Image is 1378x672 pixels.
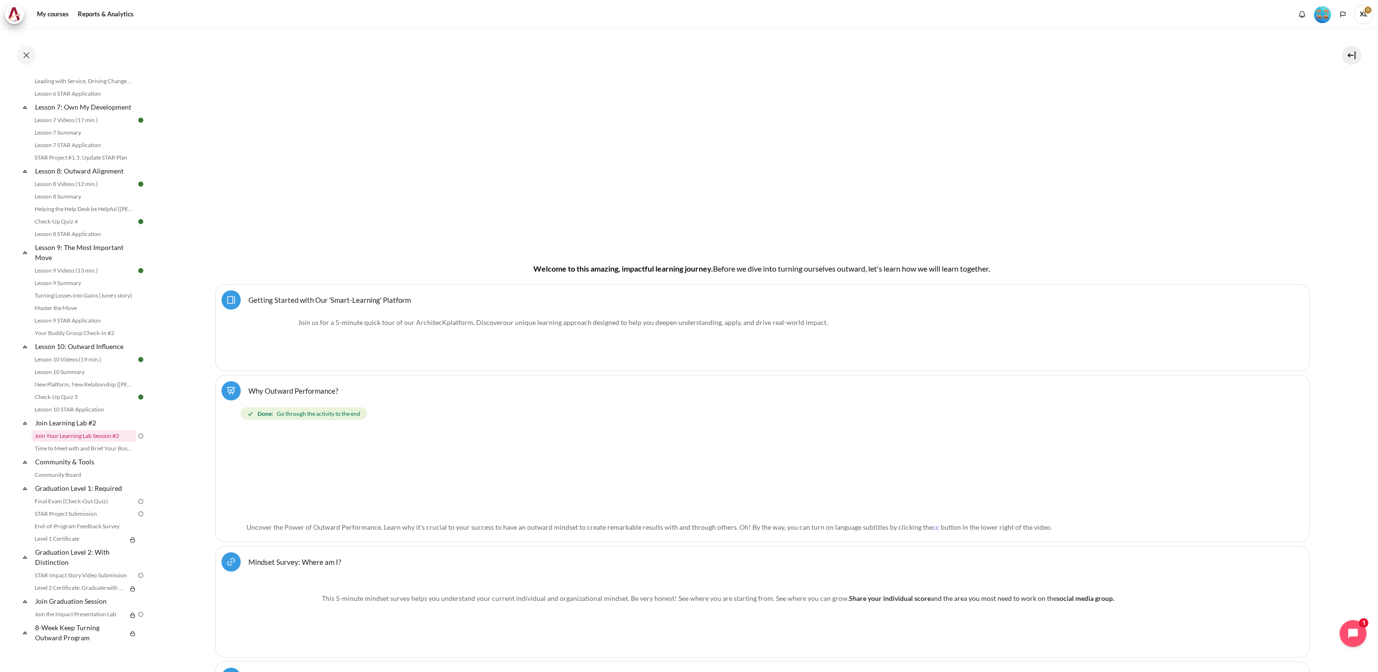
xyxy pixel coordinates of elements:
a: Community Board [32,469,136,481]
div: Level #4 [1314,5,1331,23]
img: platform logo [246,317,295,365]
a: Lesson 7 Summary [32,127,136,138]
a: Lesson 6 STAR Application [32,88,136,100]
span: and the area you most need to work o [849,594,1114,602]
a: Join Graduation Session [34,595,136,608]
a: Level #4 [1310,5,1335,23]
a: Final Exam (Check-Out Quiz) [32,496,136,507]
span: Collapse [20,166,30,176]
a: Check-Up Quiz 5 [32,391,136,403]
button: Languages [1336,7,1350,22]
img: Done [136,116,145,124]
img: Level #4 [1314,6,1331,23]
span: button in the lower right of the video. [941,523,1052,531]
span: Collapse [20,457,30,467]
img: Architeck [8,7,21,22]
img: Done [136,355,145,364]
a: Join Learning Lab #2 [34,416,136,429]
a: STAR Project #1.5: Update STAR Plan [32,152,136,163]
a: End-of-Program Feedback Survey [32,521,136,532]
strong: social media group. [1057,594,1114,602]
a: Master the Move [32,302,136,314]
span: Collapse [20,418,30,428]
img: 0 [246,430,806,517]
a: Join the Impact Presentation Lab [32,609,127,620]
a: My courses [34,5,72,24]
h4: Welcome to this amazing, impactful learning journey. [246,263,1279,274]
a: New Platform, New Relationship ([PERSON_NAME]'s Story) [32,379,136,390]
a: Lesson 8 Summary [32,191,136,202]
img: assmt [246,579,319,651]
a: Community & Tools [34,455,136,468]
a: Architeck Architeck [5,5,29,24]
a: STAR Project Submission [32,508,136,520]
a: Lesson 10: Outward Influence [34,340,136,353]
span: Uncover the Power of Outward Performance. Learn why it's crucial to your success to have an outwa... [246,523,933,531]
img: Done [136,393,145,401]
a: Lesson 10 STAR Application [32,404,136,415]
span: B [713,264,718,273]
span: cc [933,523,939,531]
a: Lesson 8 Videos (12 min.) [32,178,136,190]
img: To do [136,510,145,518]
a: Mindset Survey: Where am I? [248,557,341,566]
span: Collapse [20,484,30,493]
a: Lesson 9 STAR Application [32,315,136,326]
a: Your Buddy Group Check-In #2 [32,327,136,339]
a: User menu [1354,5,1373,24]
span: our unique learning approach designed to help you deepen understanding, apply, and drive real-wor... [503,318,826,326]
span: n the [1042,594,1114,602]
a: Check-Up Quiz 4 [32,216,136,227]
img: Done [136,217,145,226]
a: Why Outward Performance? [248,386,338,395]
a: Leading with Service, Driving Change (Pucknalin's Story) [32,75,136,87]
a: Helping the Help Desk be Helpful ([PERSON_NAME]'s Story) [32,203,136,215]
a: Reports & Analytics [74,5,137,24]
p: This 5-minute mindset survey helps you understand your current individual and organizational mind... [246,593,1279,603]
a: Level 1 Certificate [32,533,127,545]
span: Collapse [20,597,30,606]
a: Time to Meet with and Brief Your Boss #2 [32,443,136,454]
a: Turning Losses into Gains (June's story) [32,290,136,301]
span: Collapse [20,248,30,257]
img: To do [136,610,145,619]
a: Lesson 8: Outward Alignment [34,164,136,177]
a: Join Your Learning Lab Session #2 [32,430,136,442]
img: Done [136,180,145,188]
a: Level 2 Certificate: Graduate with Distinction [32,582,127,594]
a: Lesson 10 Summary [32,366,136,378]
span: Collapse [20,342,30,351]
span: Collapse [20,552,30,562]
span: efore we dive into turning ourselves outward, let's learn how we will learn together. [718,264,990,273]
div: Completion requirements for Why Outward Performance? [241,405,1288,423]
div: Show notification window with no new notifications [1295,7,1309,22]
a: Lesson 7 STAR Application [32,139,136,151]
a: Lesson 10 Videos (19 min.) [32,354,136,365]
span: . [503,318,828,326]
a: Graduation Level 1: Required [34,482,136,495]
span: Collapse [20,628,30,637]
a: Lesson 9 Summary [32,277,136,289]
a: Lesson 7 Videos (17 min.) [32,114,136,126]
a: Lesson 8 STAR Application [32,228,136,240]
a: Graduation Level 2: With Distinction [34,546,136,569]
a: Lesson 7: Own My Development [34,100,136,113]
span: XL [1354,5,1373,24]
img: To do [136,432,145,440]
strong: Done: [258,410,273,418]
a: Lesson 9 Videos (13 min.) [32,265,136,276]
a: Lesson 9: The Most Important Move [34,241,136,264]
a: 8-Week Keep Turning Outward Program [34,621,127,644]
a: STAR Impact Story Video Submission [32,570,136,581]
strong: Share your individual score [849,594,931,602]
img: To do [136,497,145,506]
p: Join us for a 5-minute quick tour of our ArchitecK platform. Discover [246,317,1279,327]
img: To do [136,571,145,580]
span: Go through the activity to the end [277,410,360,418]
a: Getting Started with Our 'Smart-Learning' Platform [248,295,411,304]
span: Collapse [20,102,30,112]
img: Done [136,266,145,275]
